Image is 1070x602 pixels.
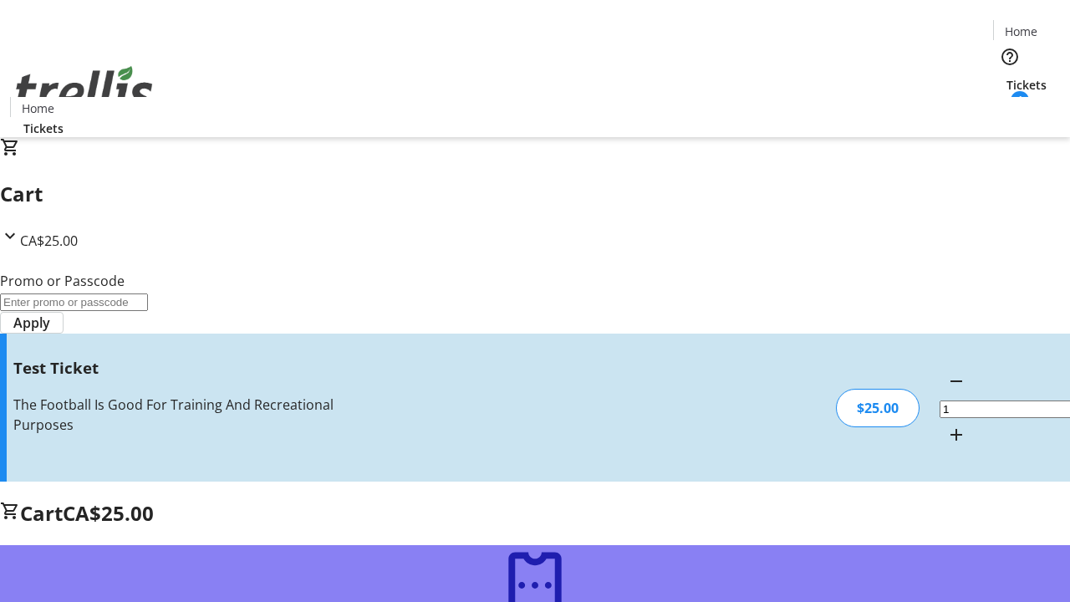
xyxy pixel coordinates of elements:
[994,23,1047,40] a: Home
[13,395,379,435] div: The Football Is Good For Training And Recreational Purposes
[836,389,920,427] div: $25.00
[63,499,154,527] span: CA$25.00
[1005,23,1037,40] span: Home
[13,356,379,380] h3: Test Ticket
[20,232,78,250] span: CA$25.00
[993,76,1060,94] a: Tickets
[13,313,50,333] span: Apply
[22,99,54,117] span: Home
[993,94,1027,127] button: Cart
[11,99,64,117] a: Home
[940,418,973,451] button: Increment by one
[23,120,64,137] span: Tickets
[940,365,973,398] button: Decrement by one
[10,48,159,131] img: Orient E2E Organization kN1tKJHOwe's Logo
[1006,76,1047,94] span: Tickets
[10,120,77,137] a: Tickets
[993,40,1027,74] button: Help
